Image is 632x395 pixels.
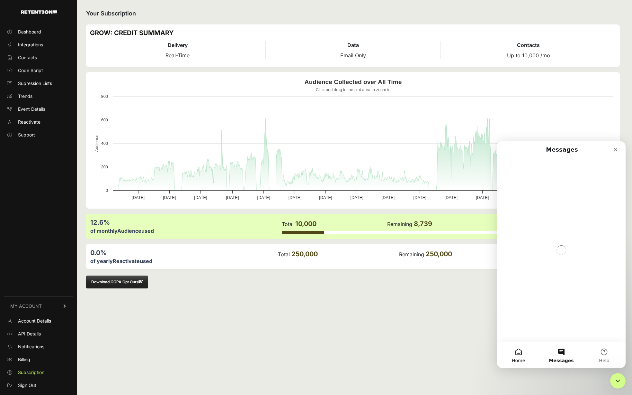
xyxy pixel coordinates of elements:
span: Event Details [18,106,45,112]
a: Account Details [4,316,73,326]
iframe: Intercom live chat [610,373,626,389]
span: Account Details [18,318,51,324]
span: Subscription [18,369,44,376]
a: Billing [4,354,73,365]
span: Supression Lists [18,80,52,87]
a: Reactivate [4,117,73,127]
img: Retention.com [21,10,57,14]
span: Dashboard [18,29,41,35]
span: Sign Out [18,382,36,389]
span: API Details [18,331,41,337]
iframe: To enrich screen reader interactions, please activate Accessibility in Grammarly extension settings [497,141,626,368]
span: MY ACCOUNT [10,303,42,309]
span: Trends [18,93,32,99]
a: Contacts [4,52,73,63]
a: Sign Out [4,380,73,390]
a: Supression Lists [4,78,73,89]
a: Event Details [4,104,73,114]
a: Notifications [4,342,73,352]
a: Support [4,130,73,140]
a: API Details [4,329,73,339]
span: Code Script [18,67,43,74]
span: Billing [18,356,30,363]
a: Trends [4,91,73,101]
a: Dashboard [4,27,73,37]
span: Support [18,132,35,138]
span: Notifications [18,343,44,350]
a: Integrations [4,40,73,50]
span: Integrations [18,42,43,48]
a: MY ACCOUNT [4,296,73,316]
span: Contacts [18,54,37,61]
span: Reactivate [18,119,40,125]
a: Subscription [4,367,73,378]
a: Code Script [4,65,73,76]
